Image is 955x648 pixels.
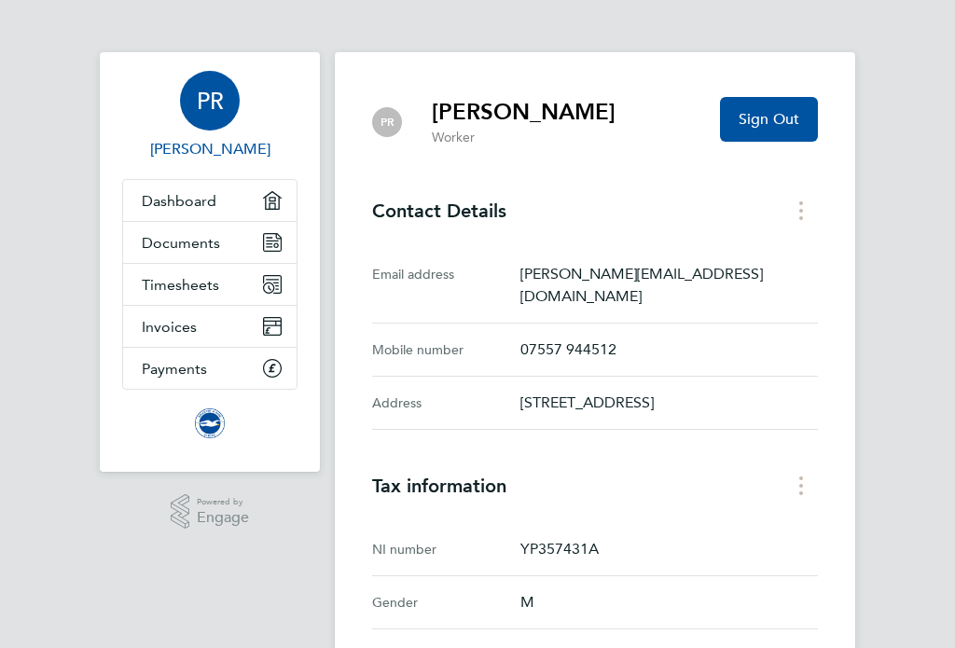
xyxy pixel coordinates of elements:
a: Timesheets [123,264,297,305]
a: PR[PERSON_NAME] [122,71,298,160]
p: YP357431A [520,538,818,560]
button: Tax information menu [784,471,818,500]
nav: Main navigation [100,52,320,472]
a: Documents [123,222,297,263]
button: Sign Out [720,97,818,142]
span: Documents [142,234,220,252]
span: Payments [142,360,207,378]
a: Payments [123,348,297,389]
p: [PERSON_NAME][EMAIL_ADDRESS][DOMAIN_NAME] [520,263,818,308]
a: Go to home page [122,408,298,438]
p: M [520,591,818,614]
div: Email address [372,263,520,308]
span: Timesheets [142,276,219,294]
button: Contact Details menu [784,196,818,225]
div: Gender [372,591,520,614]
a: Powered byEngage [171,494,250,530]
a: Invoices [123,306,297,347]
p: [STREET_ADDRESS] [520,392,818,414]
span: Sign Out [739,110,799,129]
span: Dashboard [142,192,216,210]
h3: Tax information [372,475,818,497]
span: Engage [197,510,249,526]
p: 07557 944512 [520,338,818,361]
div: Address [372,392,520,414]
span: PR [197,89,224,113]
div: NI number [372,538,520,560]
h2: [PERSON_NAME] [432,97,616,127]
div: Peter Renvoize [372,107,402,137]
span: Invoices [142,318,197,336]
div: Mobile number [372,338,520,361]
span: PR [381,116,394,129]
img: brightonandhovealbion-logo-retina.png [195,408,225,438]
p: Worker [432,129,616,147]
span: Powered by [197,494,249,510]
h3: Contact Details [372,200,818,222]
a: Dashboard [123,180,297,221]
span: Peter Renvoize [122,138,298,160]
